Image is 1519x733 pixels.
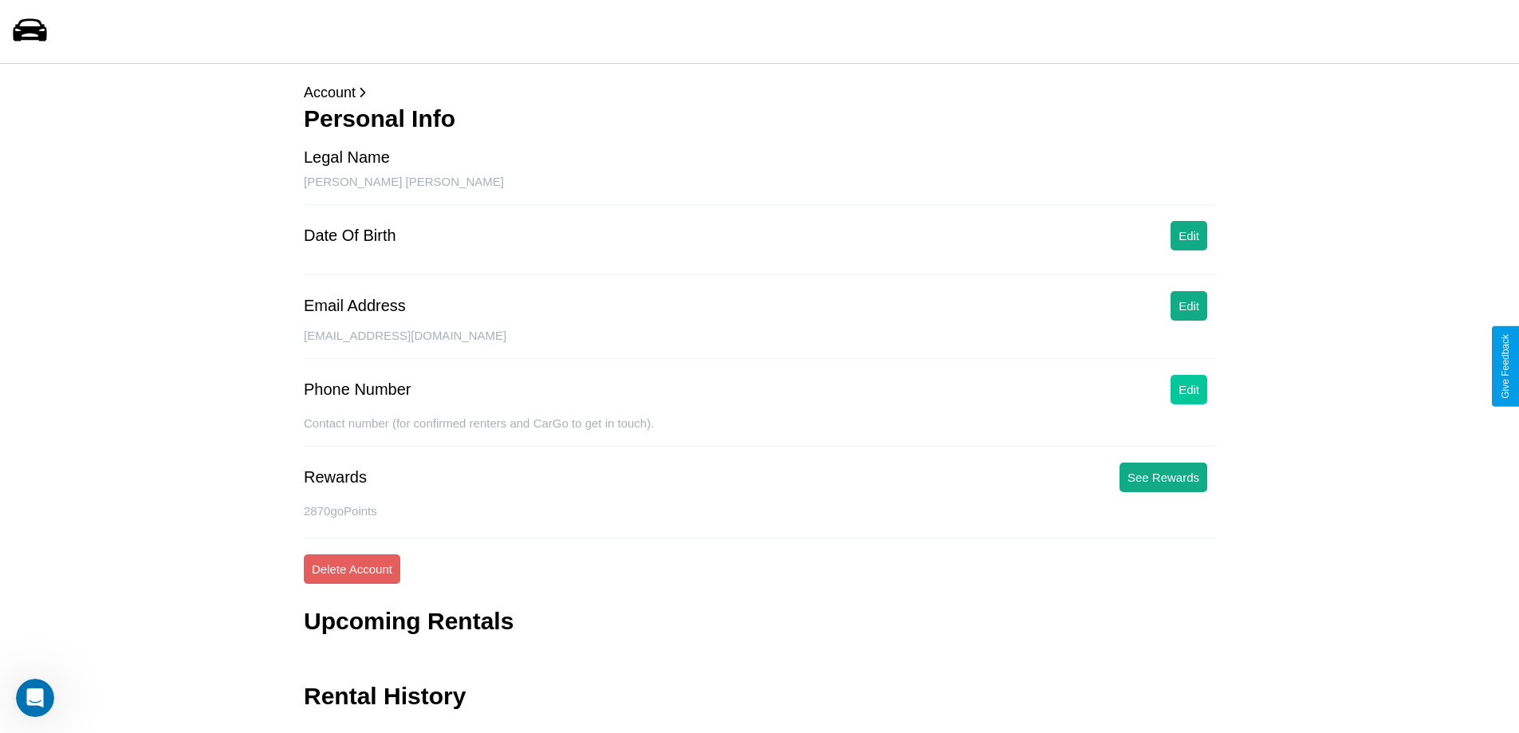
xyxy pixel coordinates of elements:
button: Edit [1171,221,1207,250]
div: Contact number (for confirmed renters and CarGo to get in touch). [304,416,1215,447]
div: [PERSON_NAME] [PERSON_NAME] [304,175,1215,205]
div: Date Of Birth [304,227,396,245]
div: Give Feedback [1500,334,1511,399]
button: Edit [1171,375,1207,404]
h3: Upcoming Rentals [304,608,514,635]
iframe: Intercom live chat [16,679,54,717]
h3: Personal Info [304,105,1215,132]
p: 2870 goPoints [304,500,1215,522]
div: [EMAIL_ADDRESS][DOMAIN_NAME] [304,329,1215,359]
p: Account [304,80,1215,105]
button: See Rewards [1120,463,1207,492]
div: Email Address [304,297,406,315]
div: Rewards [304,468,367,487]
div: Legal Name [304,148,390,167]
div: Phone Number [304,380,411,399]
h3: Rental History [304,683,466,710]
button: Edit [1171,291,1207,321]
button: Delete Account [304,554,400,584]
